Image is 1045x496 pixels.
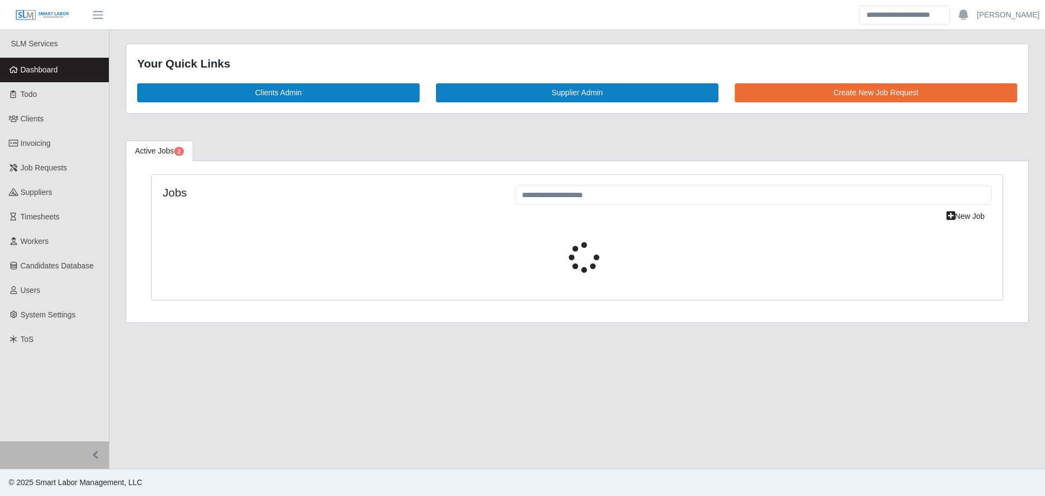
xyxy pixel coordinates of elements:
span: Candidates Database [21,261,94,270]
img: SLM Logo [15,9,70,21]
span: Job Requests [21,163,67,172]
span: Pending Jobs [174,147,184,156]
h4: Jobs [163,186,499,199]
span: © 2025 Smart Labor Management, LLC [9,478,142,487]
a: New Job [939,207,992,226]
a: Create New Job Request [735,83,1017,102]
a: Clients Admin [137,83,420,102]
span: Clients [21,114,44,123]
span: Invoicing [21,139,51,148]
span: Workers [21,237,49,246]
span: Todo [21,90,37,99]
a: Active Jobs [126,140,193,162]
span: SLM Services [11,39,58,48]
a: Supplier Admin [436,83,718,102]
span: ToS [21,335,34,344]
input: Search [859,5,950,25]
span: Dashboard [21,65,58,74]
a: [PERSON_NAME] [977,9,1040,21]
div: Your Quick Links [137,55,1017,72]
span: Suppliers [21,188,52,197]
span: Users [21,286,41,295]
span: Timesheets [21,212,60,221]
span: System Settings [21,310,76,319]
